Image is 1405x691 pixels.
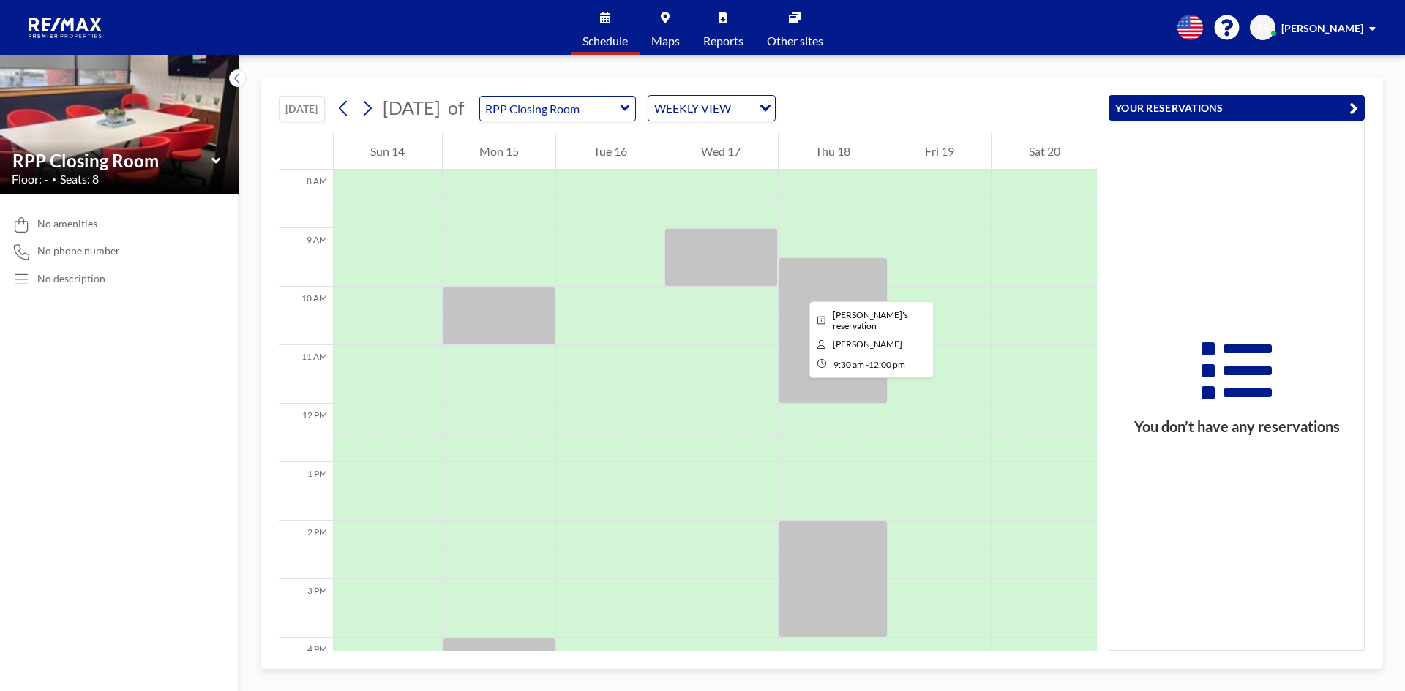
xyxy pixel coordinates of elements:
span: WEEKLY VIEW [651,99,734,118]
input: RPP Closing Room [12,150,211,171]
span: 12:00 PM [869,359,905,370]
span: No amenities [37,217,97,230]
span: - [866,359,869,370]
div: Tue 16 [556,133,664,170]
input: RPP Closing Room [480,97,621,121]
span: • [52,175,56,184]
div: 1 PM [279,462,333,521]
span: Seats: 8 [60,172,99,186]
div: 12 PM [279,404,333,462]
div: Sat 20 [992,133,1097,170]
span: SS [1257,21,1269,34]
div: Mon 15 [443,133,556,170]
h3: You don’t have any reservations [1109,418,1364,436]
span: Floor: - [12,172,48,186]
span: [DATE] [383,97,441,118]
span: Other sites [767,35,823,47]
span: [PERSON_NAME] [1281,22,1363,34]
span: Schedule [582,35,628,47]
span: Maps [651,35,680,47]
div: No description [37,272,105,285]
span: No phone number [37,244,120,257]
div: Search for option [648,96,775,121]
span: MEGAN Brake [833,339,902,350]
span: Reports [703,35,743,47]
button: [DATE] [279,96,325,121]
div: Sun 14 [334,133,442,170]
button: YOUR RESERVATIONS [1109,95,1365,121]
img: organization-logo [23,13,108,42]
div: Wed 17 [664,133,778,170]
div: 8 AM [279,170,333,228]
span: of [448,97,464,119]
div: 10 AM [279,287,333,345]
div: Fri 19 [888,133,992,170]
div: 11 AM [279,345,333,404]
div: Thu 18 [779,133,888,170]
div: 2 PM [279,521,333,579]
div: 9 AM [279,228,333,287]
div: 3 PM [279,579,333,638]
span: 9:30 AM [833,359,864,370]
span: MEGAN's reservation [833,309,908,331]
input: Search for option [735,99,751,118]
